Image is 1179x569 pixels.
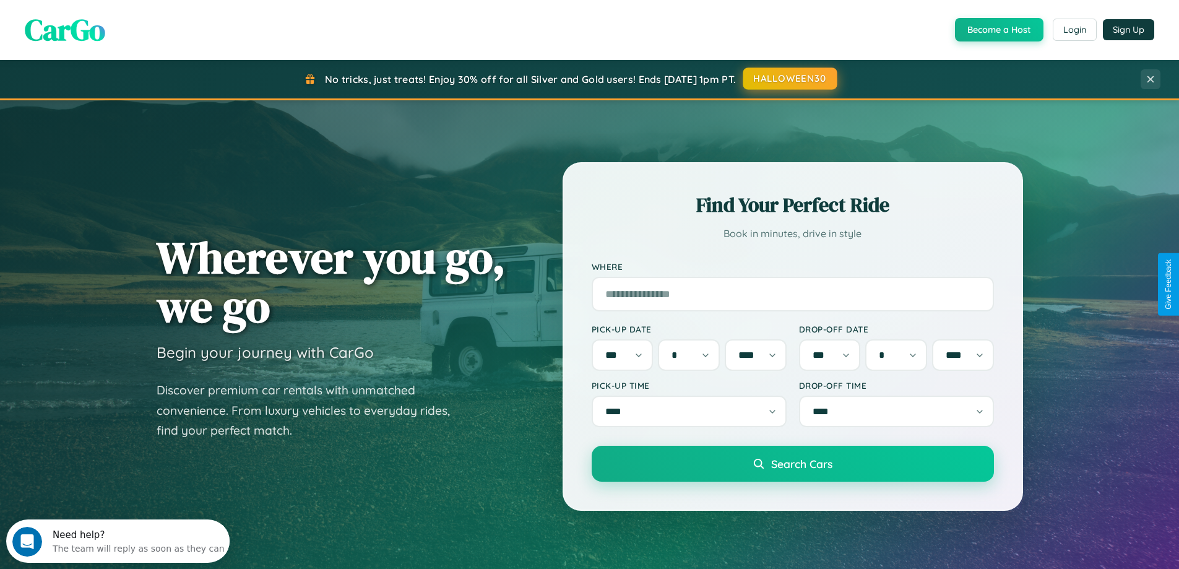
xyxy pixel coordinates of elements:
[46,20,218,33] div: The team will reply as soon as they can
[592,261,994,272] label: Where
[12,527,42,557] iframe: Intercom live chat
[592,225,994,243] p: Book in minutes, drive in style
[799,324,994,334] label: Drop-off Date
[46,11,218,20] div: Need help?
[25,9,105,50] span: CarGo
[5,5,230,39] div: Open Intercom Messenger
[157,380,466,441] p: Discover premium car rentals with unmatched convenience. From luxury vehicles to everyday rides, ...
[771,457,832,471] span: Search Cars
[6,519,230,563] iframe: Intercom live chat discovery launcher
[743,67,837,90] button: HALLOWEEN30
[592,380,787,391] label: Pick-up Time
[955,18,1043,41] button: Become a Host
[157,343,374,362] h3: Begin your journey with CarGo
[1053,19,1097,41] button: Login
[592,324,787,334] label: Pick-up Date
[1103,19,1154,40] button: Sign Up
[157,233,506,331] h1: Wherever you go, we go
[799,380,994,391] label: Drop-off Time
[325,73,736,85] span: No tricks, just treats! Enjoy 30% off for all Silver and Gold users! Ends [DATE] 1pm PT.
[592,446,994,482] button: Search Cars
[1164,259,1173,310] div: Give Feedback
[592,191,994,219] h2: Find Your Perfect Ride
